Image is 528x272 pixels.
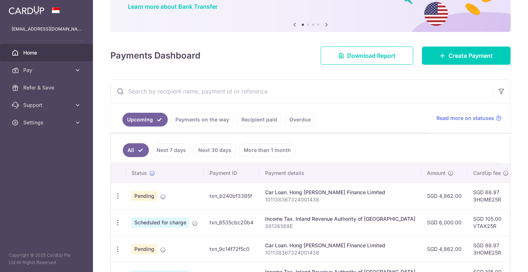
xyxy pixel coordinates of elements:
img: CardUp [9,6,44,15]
span: Pending [131,244,157,254]
a: Payments on the way [171,113,234,127]
span: Pay [23,67,71,74]
span: Support [23,101,71,109]
td: SGD 6,000.00 [421,209,467,236]
td: txn_9c14f72f5c0 [204,236,259,262]
td: SGD 105.00 VTAX25R [467,209,515,236]
span: Pending [131,191,157,201]
h4: Payments Dashboard [110,49,200,62]
td: txn_b240bf3385f [204,183,259,209]
input: Search by recipient name, payment id or reference [111,80,493,103]
span: CardUp fee [473,169,501,177]
span: Status [131,169,147,177]
p: 101138367324001438 [265,196,415,203]
span: Amount [427,169,446,177]
a: Next 30 days [194,143,236,157]
a: Create Payment [422,47,511,65]
span: Scheduled for charge [131,217,189,228]
p: S8136569E [265,223,415,230]
td: SGD 88.97 3HOME25R [467,236,515,262]
span: Help [17,5,32,12]
span: Download Report [347,51,395,60]
span: Read more on statuses [436,115,494,122]
a: Learn more about Bank Transfer [128,3,218,10]
a: All [123,143,149,157]
div: Income Tax. Inland Revenue Authority of [GEOGRAPHIC_DATA] [265,215,415,223]
span: Refer & Save [23,84,71,91]
a: Upcoming [122,113,168,127]
p: 101138367324001438 [265,249,415,256]
td: SGD 4,862.00 [421,183,467,209]
a: Recipient paid [237,113,282,127]
td: txn_8535cbc20b4 [204,209,259,236]
div: Car Loan. Hong [PERSON_NAME] Finance Limited [265,242,415,249]
a: Next 7 days [152,143,191,157]
td: SGD 88.97 3HOME25R [467,183,515,209]
span: Home [23,49,71,56]
td: SGD 4,862.00 [421,236,467,262]
div: Car Loan. Hong [PERSON_NAME] Finance Limited [265,189,415,196]
th: Payment ID [204,164,259,183]
a: More than 1 month [239,143,296,157]
a: Read more on statuses [436,115,501,122]
a: Overdue [285,113,316,127]
span: Settings [23,119,71,126]
a: Download Report [321,47,413,65]
span: Create Payment [448,51,493,60]
p: [EMAIL_ADDRESS][DOMAIN_NAME] [12,25,81,33]
th: Payment details [259,164,421,183]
